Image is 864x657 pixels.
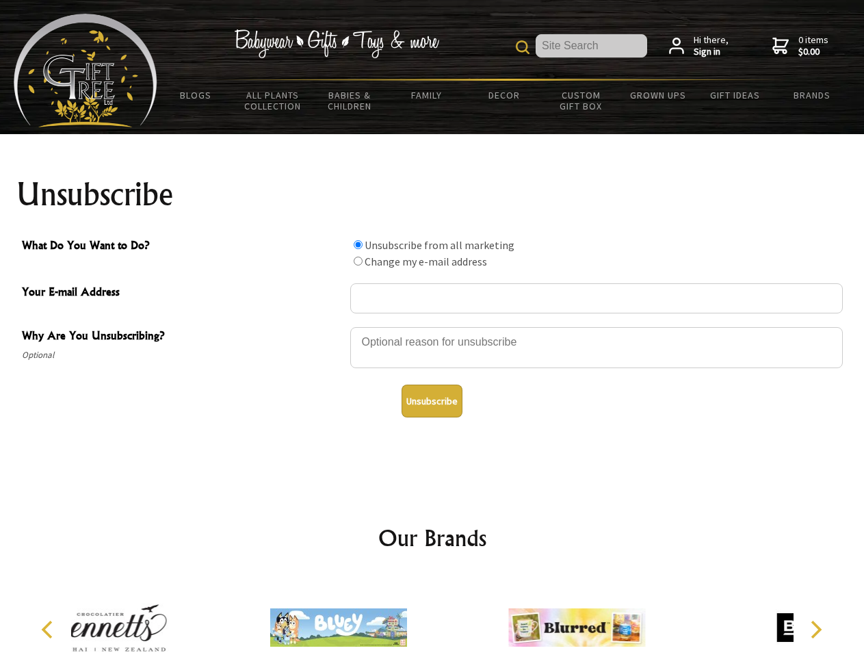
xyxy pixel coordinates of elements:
[389,81,466,109] a: Family
[16,178,848,211] h1: Unsubscribe
[350,327,843,368] textarea: Why Are You Unsubscribing?
[354,257,363,266] input: What Do You Want to Do?
[27,521,837,554] h2: Our Brands
[696,81,774,109] a: Gift Ideas
[157,81,235,109] a: BLOGS
[542,81,620,120] a: Custom Gift Box
[34,615,64,645] button: Previous
[669,34,729,58] a: Hi there,Sign in
[234,29,439,58] img: Babywear - Gifts - Toys & more
[694,34,729,58] span: Hi there,
[350,283,843,313] input: Your E-mail Address
[354,240,363,249] input: What Do You Want to Do?
[235,81,312,120] a: All Plants Collection
[774,81,851,109] a: Brands
[800,615,830,645] button: Next
[22,283,343,303] span: Your E-mail Address
[694,46,729,58] strong: Sign in
[465,81,542,109] a: Decor
[798,46,828,58] strong: $0.00
[22,347,343,363] span: Optional
[798,34,828,58] span: 0 items
[619,81,696,109] a: Grown Ups
[536,34,647,57] input: Site Search
[22,237,343,257] span: What Do You Want to Do?
[402,385,462,417] button: Unsubscribe
[14,14,157,127] img: Babyware - Gifts - Toys and more...
[365,255,487,268] label: Change my e-mail address
[365,238,514,252] label: Unsubscribe from all marketing
[516,40,529,54] img: product search
[772,34,828,58] a: 0 items$0.00
[311,81,389,120] a: Babies & Children
[22,327,343,347] span: Why Are You Unsubscribing?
